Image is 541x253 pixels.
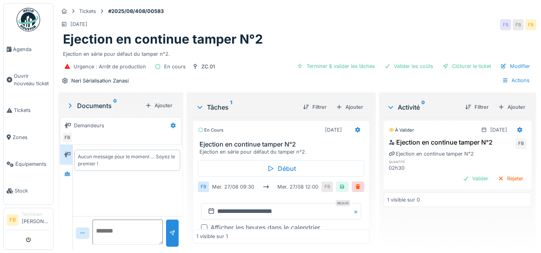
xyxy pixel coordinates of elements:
div: FB [198,181,209,192]
sup: 0 [113,101,117,110]
img: Badge_color-CXgf-gQk.svg [17,8,40,31]
div: Début [198,160,364,177]
a: Équipements [4,151,53,178]
div: FB [513,19,524,30]
a: FB Technicien[PERSON_NAME] [7,211,50,230]
a: Stock [4,178,53,204]
span: Agenda [13,46,50,53]
div: Ejection en continue tamper N°2 [389,150,474,158]
div: Ajouter [495,102,528,112]
div: FB [515,138,526,149]
div: Rejeter [495,173,526,184]
div: Tâches [196,103,297,112]
h3: Ejection en continue tamper N°2 [199,141,366,148]
div: [DATE] [325,126,342,134]
div: Clôturer le ticket [439,61,494,71]
div: Valider les coûts [381,61,436,71]
div: FB [62,132,73,143]
li: FB [7,214,18,226]
li: [PERSON_NAME] [22,211,50,228]
div: [DATE] [70,20,87,28]
sup: 0 [421,103,425,112]
div: Ajouter [333,102,366,112]
div: Valider [460,173,491,184]
div: Neri Sérialisation Zanasi [71,77,129,84]
div: Documents [66,101,142,110]
div: [DATE] [490,126,507,134]
div: Afficher les heures dans le calendrier [210,223,320,232]
div: Ejection en série pour défaut du tamper n°2. [63,47,532,58]
div: ZC.01 [201,63,215,70]
a: Agenda [4,36,53,62]
div: À valider [389,127,414,134]
div: Demandeurs [74,122,104,129]
div: En cours [164,63,186,70]
div: Tickets [79,7,96,15]
div: Urgence : Arrêt de production [74,63,146,70]
div: Technicien [22,211,50,217]
div: FB [525,19,536,30]
span: Tickets [14,106,50,114]
h6: quantité [389,159,433,164]
div: 1 visible sur 1 [196,233,228,240]
div: FB [500,19,511,30]
div: En cours [198,127,223,134]
div: Ajouter [142,100,175,111]
div: Activité [387,103,459,112]
span: Équipements [15,160,50,168]
div: Requis [336,200,350,206]
div: Filtrer [462,102,492,112]
div: mer. 27/08 09:30 mer. 27/08 12:00 [209,181,322,192]
strong: #2025/08/408/00583 [105,7,167,15]
div: Ejection en série pour défaut du tamper n°2. [199,148,366,156]
div: Filtrer [300,102,330,112]
div: 1 visible sur 0 [387,196,420,203]
div: Ejection en continue tamper N°2 [389,137,493,147]
div: Actions [499,75,533,86]
span: Zones [13,134,50,141]
div: FB [322,181,333,192]
h1: Ejection en continue tamper N°2 [63,32,263,47]
a: Tickets [4,97,53,124]
div: Terminer & valider les tâches [294,61,378,71]
a: Zones [4,124,53,150]
div: Modifier [497,61,533,71]
button: Close [353,203,361,220]
span: Stock [15,187,50,194]
div: 02h30 [389,164,433,172]
a: Ouvrir nouveau ticket [4,62,53,97]
sup: 1 [230,103,232,112]
span: Ouvrir nouveau ticket [14,72,50,87]
div: Aucun message pour le moment … Soyez le premier ! [78,153,177,167]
